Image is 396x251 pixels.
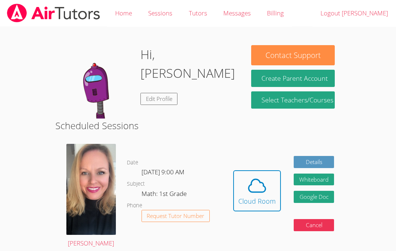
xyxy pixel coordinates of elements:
[66,144,115,248] a: [PERSON_NAME]
[142,210,210,222] button: Request Tutor Number
[127,158,138,167] dt: Date
[238,196,276,206] div: Cloud Room
[294,156,334,168] a: Details
[233,170,281,211] button: Cloud Room
[142,168,184,176] span: [DATE] 9:00 AM
[142,189,188,201] dd: Math: 1st Grade
[127,201,142,210] dt: Phone
[127,179,145,189] dt: Subject
[147,213,204,219] span: Request Tutor Number
[294,219,334,231] button: Cancel
[251,70,335,87] button: Create Parent Account
[55,119,341,132] h2: Scheduled Sessions
[61,45,135,119] img: default.png
[251,45,335,65] button: Contact Support
[223,9,251,17] span: Messages
[6,4,101,22] img: airtutors_banner-c4298cdbf04f3fff15de1276eac7730deb9818008684d7c2e4769d2f7ddbe033.png
[251,91,335,109] a: Select Teachers/Courses
[140,93,178,105] a: Edit Profile
[294,191,334,203] a: Google Doc
[66,144,115,234] img: avatar.png
[140,45,240,83] h1: Hi, [PERSON_NAME]
[294,174,334,186] button: Whiteboard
